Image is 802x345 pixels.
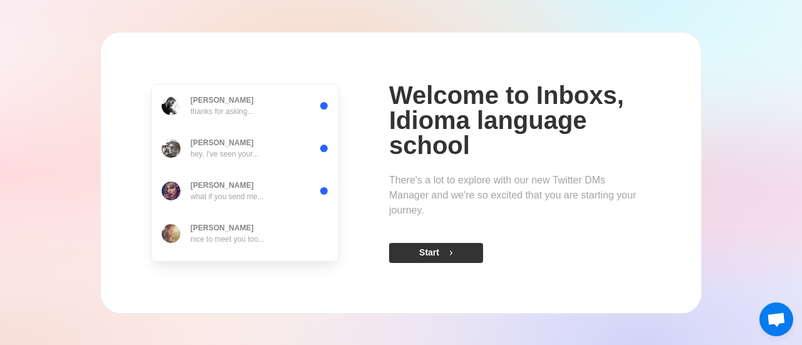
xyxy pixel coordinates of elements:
p: [PERSON_NAME] [190,95,254,106]
img: 300 [162,224,180,243]
p: [PERSON_NAME] [190,222,254,234]
p: what if you send me... [190,191,264,202]
div: Открытый чат [759,302,793,336]
p: There's a lot to explore with our new Twitter DMs Manager and we're so excited that you are start... [389,173,640,218]
p: thanks for asking... [190,106,254,117]
img: 300 [162,96,180,115]
button: Start [389,243,483,263]
p: [PERSON_NAME] [190,137,254,148]
p: Welcome to Inboxs, Idioma language school [389,83,651,158]
img: 300 [162,139,180,158]
p: nice to meet you too... [190,234,264,245]
p: [PERSON_NAME] [190,180,254,191]
img: 300 [162,182,180,200]
p: hey, I've seen your... [190,148,259,160]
